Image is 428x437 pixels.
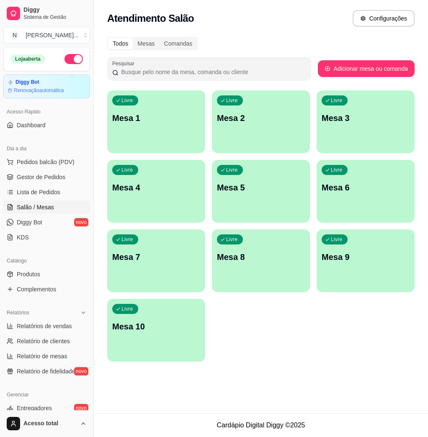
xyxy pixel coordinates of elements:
[107,160,205,223] button: LivreMesa 4
[3,118,90,132] a: Dashboard
[26,31,79,39] div: [PERSON_NAME] ...
[119,68,306,76] input: Pesquisar
[121,236,133,243] p: Livre
[317,229,415,292] button: LivreMesa 9
[107,90,205,153] button: LivreMesa 1
[3,27,90,44] button: Select a team
[94,413,428,437] footer: Cardápio Digital Diggy © 2025
[112,251,200,263] p: Mesa 7
[3,201,90,214] a: Salão / Mesas
[3,142,90,155] div: Dia a dia
[17,337,70,345] span: Relatório de clientes
[17,233,29,242] span: KDS
[331,236,343,243] p: Livre
[17,218,42,226] span: Diggy Bot
[317,90,415,153] button: LivreMesa 3
[3,267,90,281] a: Produtos
[3,334,90,348] a: Relatório de clientes
[3,401,90,415] a: Entregadoresnovo
[318,60,415,77] button: Adicionar mesa ou comanda
[3,185,90,199] a: Lista de Pedidos
[217,182,305,193] p: Mesa 5
[322,182,410,193] p: Mesa 6
[3,75,90,98] a: Diggy BotRenovaçãoautomática
[10,31,19,39] span: N
[212,90,310,153] button: LivreMesa 2
[17,203,54,211] span: Salão / Mesas
[17,121,46,129] span: Dashboard
[3,105,90,118] div: Acesso Rápido
[7,309,29,316] span: Relatórios
[331,167,343,173] p: Livre
[226,167,238,173] p: Livre
[121,306,133,312] p: Livre
[133,38,159,49] div: Mesas
[3,388,90,401] div: Gerenciar
[121,97,133,104] p: Livre
[322,251,410,263] p: Mesa 9
[17,285,56,293] span: Complementos
[331,97,343,104] p: Livre
[108,38,133,49] div: Todos
[3,319,90,333] a: Relatórios de vendas
[17,367,75,375] span: Relatório de fidelidade
[107,229,205,292] button: LivreMesa 7
[64,54,83,64] button: Alterar Status
[217,112,305,124] p: Mesa 2
[112,60,137,67] label: Pesquisar
[3,283,90,296] a: Complementos
[17,173,65,181] span: Gestor de Pedidos
[17,270,40,278] span: Produtos
[23,420,77,427] span: Acesso total
[23,6,87,14] span: Diggy
[112,321,200,332] p: Mesa 10
[3,350,90,363] a: Relatório de mesas
[112,182,200,193] p: Mesa 4
[3,414,90,434] button: Acesso total
[3,170,90,184] a: Gestor de Pedidos
[160,38,197,49] div: Comandas
[107,299,205,362] button: LivreMesa 10
[17,352,67,360] span: Relatório de mesas
[217,251,305,263] p: Mesa 8
[3,3,90,23] a: DiggySistema de Gestão
[212,229,310,292] button: LivreMesa 8
[107,12,194,25] h2: Atendimento Salão
[15,79,39,85] article: Diggy Bot
[212,160,310,223] button: LivreMesa 5
[353,10,415,27] button: Configurações
[14,87,64,94] article: Renovação automática
[17,188,60,196] span: Lista de Pedidos
[17,158,75,166] span: Pedidos balcão (PDV)
[3,365,90,378] a: Relatório de fidelidadenovo
[3,231,90,244] a: KDS
[3,254,90,267] div: Catálogo
[3,155,90,169] button: Pedidos balcão (PDV)
[317,160,415,223] button: LivreMesa 6
[226,97,238,104] p: Livre
[23,14,87,21] span: Sistema de Gestão
[226,236,238,243] p: Livre
[112,112,200,124] p: Mesa 1
[3,216,90,229] a: Diggy Botnovo
[322,112,410,124] p: Mesa 3
[17,404,52,412] span: Entregadores
[121,167,133,173] p: Livre
[17,322,72,330] span: Relatórios de vendas
[10,54,45,64] div: Loja aberta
